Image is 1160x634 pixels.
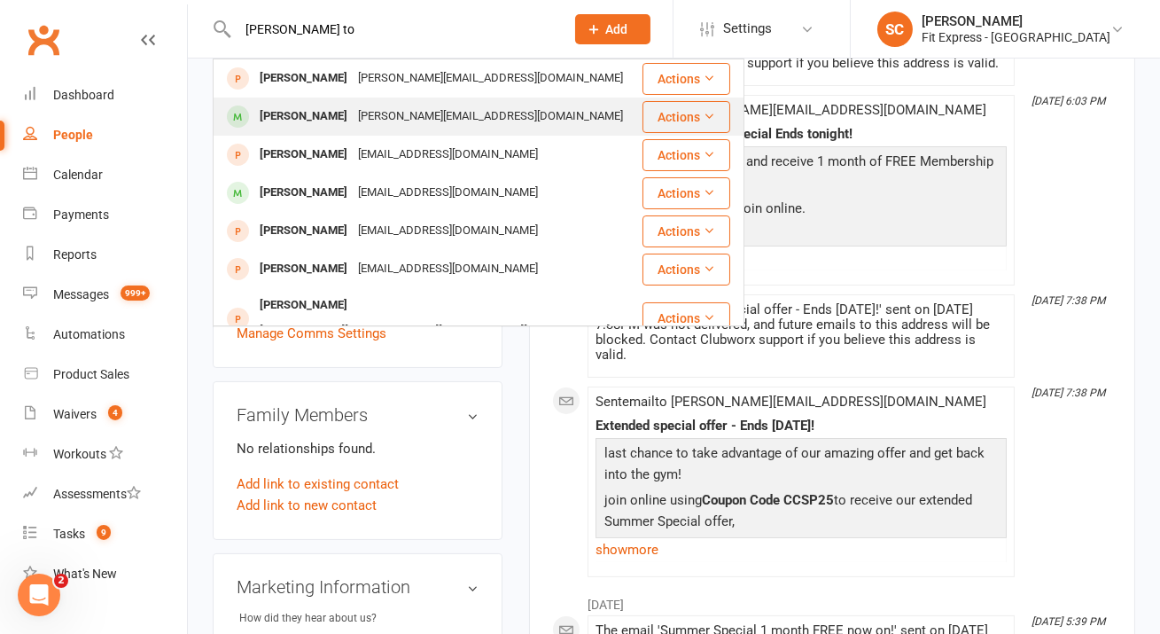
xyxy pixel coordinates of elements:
[237,323,386,344] a: Manage Comms Settings
[1032,615,1105,628] i: [DATE] 5:39 PM
[606,22,628,36] span: Add
[353,66,628,91] div: [PERSON_NAME][EMAIL_ADDRESS][DOMAIN_NAME]
[642,302,730,334] button: Actions
[23,355,187,395] a: Product Sales
[23,395,187,434] a: Waivers 4
[53,487,141,501] div: Assessments
[600,223,1002,249] p: [URL][DOMAIN_NAME]
[596,102,986,118] span: Sent email to [PERSON_NAME][EMAIL_ADDRESS][DOMAIN_NAME]
[97,525,111,540] span: 9
[54,574,68,588] span: 2
[922,13,1110,29] div: [PERSON_NAME]
[922,29,1110,45] div: Fit Express - [GEOGRAPHIC_DATA]
[600,151,1002,198] p: Last opportunity to join and receive 1 month of FREE Membership credit!
[237,495,377,516] a: Add link to new contact
[53,327,125,341] div: Automations
[121,286,150,301] span: 999+
[596,394,986,410] span: Sent email to [PERSON_NAME][EMAIL_ADDRESS][DOMAIN_NAME]
[239,610,385,627] div: How did they hear about us?
[596,419,1007,434] div: Extended special offer - Ends [DATE]!
[254,66,353,91] div: [PERSON_NAME]
[53,447,106,461] div: Workouts
[600,489,1002,536] p: join online using to receive our extended Summer Special offer,
[642,215,730,247] button: Actions
[237,474,399,495] a: Add link to existing contact
[18,574,60,616] iframe: Intercom live chat
[702,492,834,508] span: Coupon Code CCSP25
[23,275,187,315] a: Messages 999+
[237,438,479,459] p: No relationships found.
[575,14,650,44] button: Add
[53,287,109,301] div: Messages
[254,256,353,282] div: [PERSON_NAME]
[596,246,1007,270] a: show more
[353,218,543,244] div: [EMAIL_ADDRESS][DOMAIN_NAME]
[353,104,628,129] div: [PERSON_NAME][EMAIL_ADDRESS][DOMAIN_NAME]
[254,180,353,206] div: [PERSON_NAME]
[232,17,552,42] input: Search...
[600,198,1002,223] p: Click the link below to join online.
[642,177,730,209] button: Actions
[1032,294,1105,307] i: [DATE] 7:38 PM
[353,256,543,282] div: [EMAIL_ADDRESS][DOMAIN_NAME]
[23,235,187,275] a: Reports
[353,180,543,206] div: [EMAIL_ADDRESS][DOMAIN_NAME]
[53,367,129,381] div: Product Sales
[53,247,97,262] div: Reports
[23,554,187,594] a: What's New
[600,442,1002,489] p: last chance to take advantage of our amazing offer and get back into the gym!
[53,88,114,102] div: Dashboard
[353,142,543,168] div: [EMAIL_ADDRESS][DOMAIN_NAME]
[53,207,109,222] div: Payments
[1032,95,1105,107] i: [DATE] 6:03 PM
[254,142,353,168] div: [PERSON_NAME]
[23,75,187,115] a: Dashboard
[53,407,97,421] div: Waivers
[23,195,187,235] a: Payments
[723,9,772,49] span: Settings
[254,104,353,129] div: [PERSON_NAME]
[1032,387,1105,399] i: [DATE] 7:38 PM
[642,139,730,171] button: Actions
[53,527,85,541] div: Tasks
[237,405,479,425] h3: Family Members
[642,63,730,95] button: Actions
[23,155,187,195] a: Calendar
[23,514,187,554] a: Tasks 9
[23,434,187,474] a: Workouts
[642,101,730,133] button: Actions
[596,302,1007,363] div: The email 'Extended special offer - Ends [DATE]!' sent on [DATE] 7:38PM was not delivered, and fu...
[108,405,122,420] span: 4
[596,537,1007,562] a: show more
[23,474,187,514] a: Assessments
[552,586,1112,614] li: [DATE]
[237,577,479,597] h3: Marketing Information
[254,293,353,318] div: [PERSON_NAME]
[53,168,103,182] div: Calendar
[877,12,913,47] div: SC
[254,318,615,344] div: [PERSON_NAME][EMAIL_ADDRESS][PERSON_NAME][DOMAIN_NAME]
[596,127,1007,142] div: Fit Express - Summer Special Ends tonight!
[23,115,187,155] a: People
[53,567,117,581] div: What's New
[21,18,66,62] a: Clubworx
[53,128,93,142] div: People
[23,315,187,355] a: Automations
[600,536,1002,583] p: as well as a FREE personalised program and Personal training session to get you started with your...
[254,218,353,244] div: [PERSON_NAME]
[642,254,730,286] button: Actions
